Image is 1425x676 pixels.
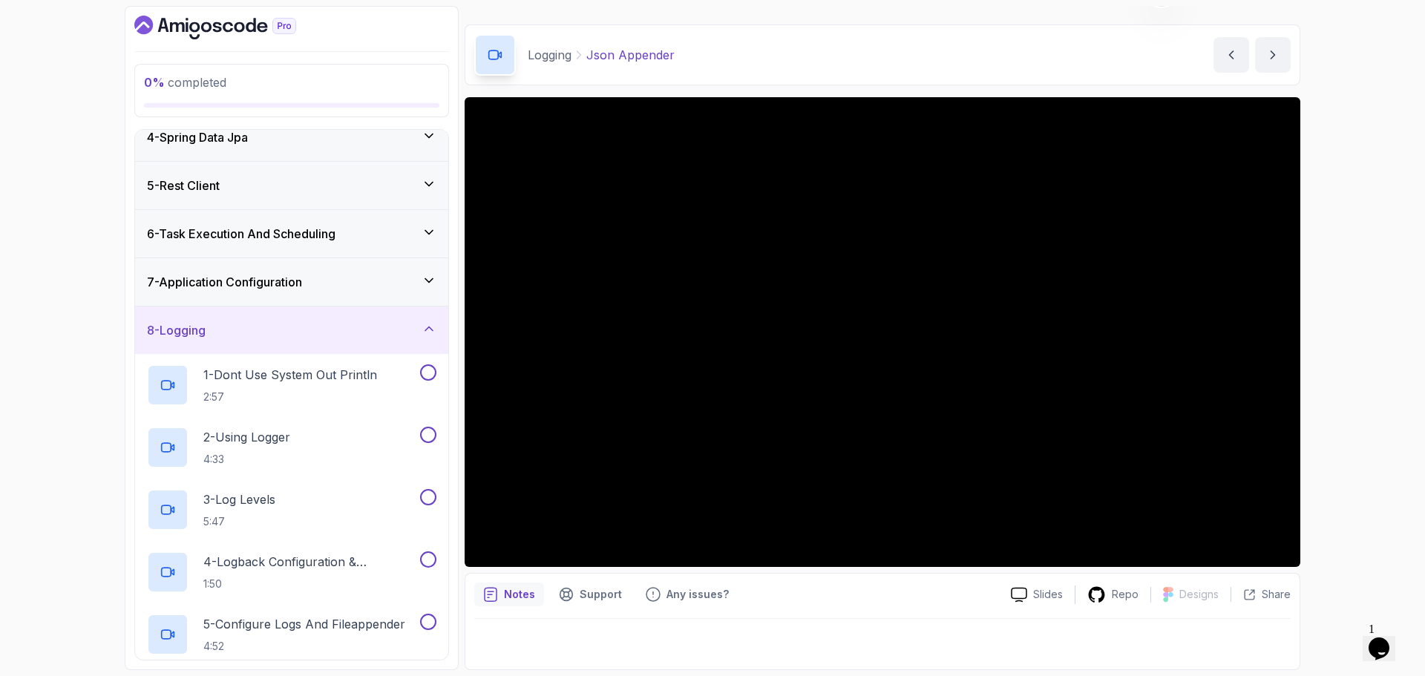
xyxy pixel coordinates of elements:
iframe: 6 - JSON Appender [465,97,1300,567]
p: Logging [528,46,571,64]
button: 4-Logback Configuration & Appenders1:50 [147,551,436,593]
p: Notes [504,587,535,602]
h3: 5 - Rest Client [147,177,220,194]
button: Feedback button [637,583,738,606]
h3: 7 - Application Configuration [147,273,302,291]
p: 3 - Log Levels [203,490,275,508]
button: 5-Configure Logs And Fileappender4:52 [147,614,436,655]
p: Support [580,587,622,602]
p: 1 - Dont Use System Out Println [203,366,377,384]
button: 7-Application Configuration [135,258,448,306]
p: Slides [1033,587,1063,602]
p: Json Appender [586,46,675,64]
h3: 6 - Task Execution And Scheduling [147,225,335,243]
button: 3-Log Levels5:47 [147,489,436,531]
p: 2 - Using Logger [203,428,290,446]
iframe: chat widget [1363,617,1410,661]
p: 1:50 [203,577,417,591]
p: Repo [1112,587,1139,602]
p: 5 - Configure Logs And Fileappender [203,615,405,633]
button: 2-Using Logger4:33 [147,427,436,468]
button: 4-Spring Data Jpa [135,114,448,161]
p: Designs [1179,587,1219,602]
p: 4 - Logback Configuration & Appenders [203,553,417,571]
button: Share [1231,587,1291,602]
span: completed [144,75,226,90]
a: Repo [1075,585,1150,604]
button: previous content [1213,37,1249,73]
h3: 4 - Spring Data Jpa [147,128,248,146]
button: 5-Rest Client [135,162,448,209]
p: 4:33 [203,452,290,467]
span: 0 % [144,75,165,90]
button: Support button [550,583,631,606]
button: 6-Task Execution And Scheduling [135,210,448,257]
p: 5:47 [203,514,275,529]
button: notes button [474,583,544,606]
p: Any issues? [666,587,729,602]
button: 1-Dont Use System Out Println2:57 [147,364,436,406]
p: Share [1262,587,1291,602]
a: Slides [999,587,1075,603]
a: Dashboard [134,16,330,39]
button: next content [1255,37,1291,73]
p: 2:57 [203,390,377,404]
button: 8-Logging [135,306,448,354]
p: 4:52 [203,639,405,654]
h3: 8 - Logging [147,321,206,339]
